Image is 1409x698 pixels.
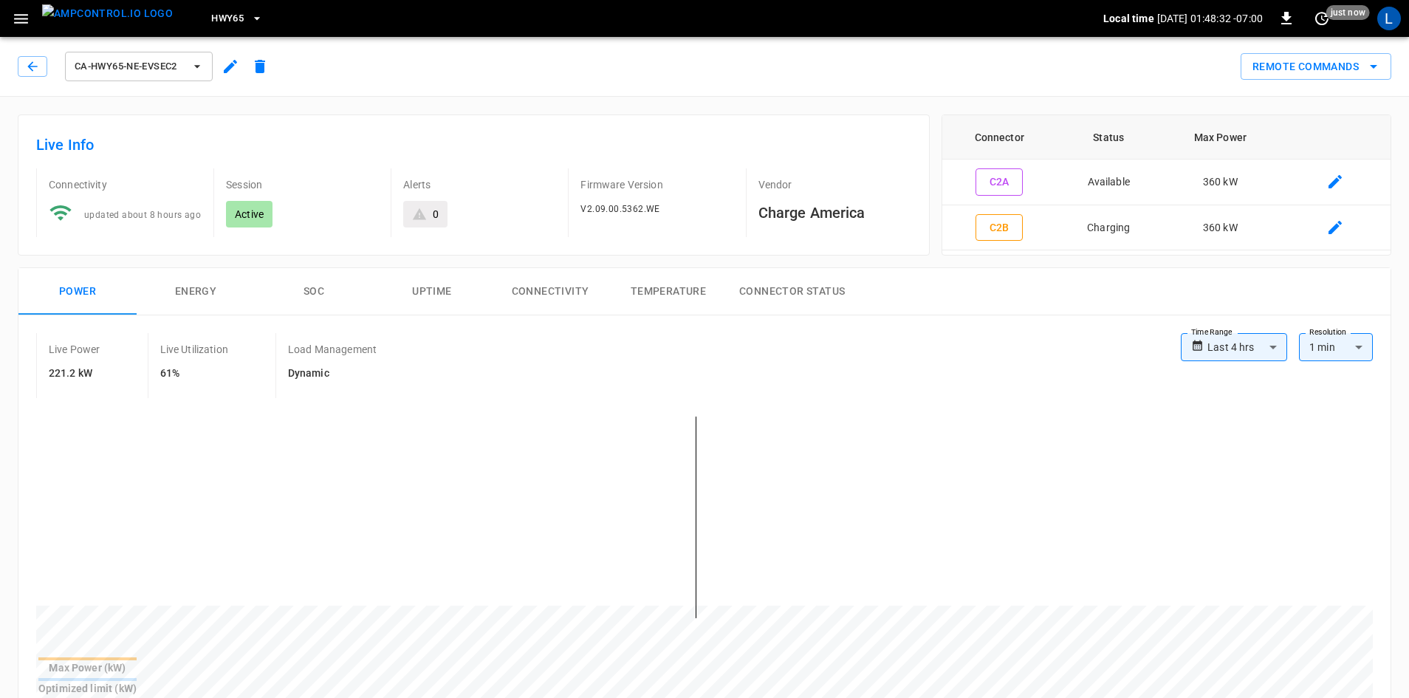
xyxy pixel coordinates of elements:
div: Last 4 hrs [1207,333,1287,361]
div: remote commands options [1241,53,1391,81]
button: Power [18,268,137,315]
button: Connector Status [727,268,857,315]
p: Local time [1103,11,1154,26]
button: HWY65 [205,4,269,33]
button: SOC [255,268,373,315]
p: Session [226,177,379,192]
button: Uptime [373,268,491,315]
table: connector table [942,115,1391,250]
span: just now [1326,5,1370,20]
button: Connectivity [491,268,609,315]
div: 0 [433,207,439,222]
button: Temperature [609,268,727,315]
h6: Dynamic [288,366,377,382]
p: Firmware Version [580,177,733,192]
p: Alerts [403,177,556,192]
label: Resolution [1309,326,1346,338]
th: Connector [942,115,1057,160]
p: Load Management [288,342,377,357]
button: C2A [976,168,1023,196]
button: ca-hwy65-ne-evseC2 [65,52,213,81]
button: set refresh interval [1310,7,1334,30]
p: Live Utilization [160,342,228,357]
span: ca-hwy65-ne-evseC2 [75,58,184,75]
h6: 221.2 kW [49,366,100,382]
p: Vendor [758,177,911,192]
span: HWY65 [211,10,244,27]
button: Remote Commands [1241,53,1391,81]
img: ampcontrol.io logo [42,4,173,23]
button: Energy [137,268,255,315]
h6: Live Info [36,133,911,157]
td: Charging [1057,205,1161,251]
div: 1 min [1299,333,1373,361]
td: Available [1057,160,1161,205]
div: profile-icon [1377,7,1401,30]
td: 360 kW [1161,160,1280,205]
span: V2.09.00.5362.WE [580,204,659,214]
p: [DATE] 01:48:32 -07:00 [1157,11,1263,26]
p: Active [235,207,264,222]
p: Live Power [49,342,100,357]
th: Status [1057,115,1161,160]
p: Connectivity [49,177,202,192]
label: Time Range [1191,326,1233,338]
span: updated about 8 hours ago [84,210,201,220]
h6: Charge America [758,201,911,225]
td: 360 kW [1161,205,1280,251]
button: C2B [976,214,1023,242]
th: Max Power [1161,115,1280,160]
h6: 61% [160,366,228,382]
